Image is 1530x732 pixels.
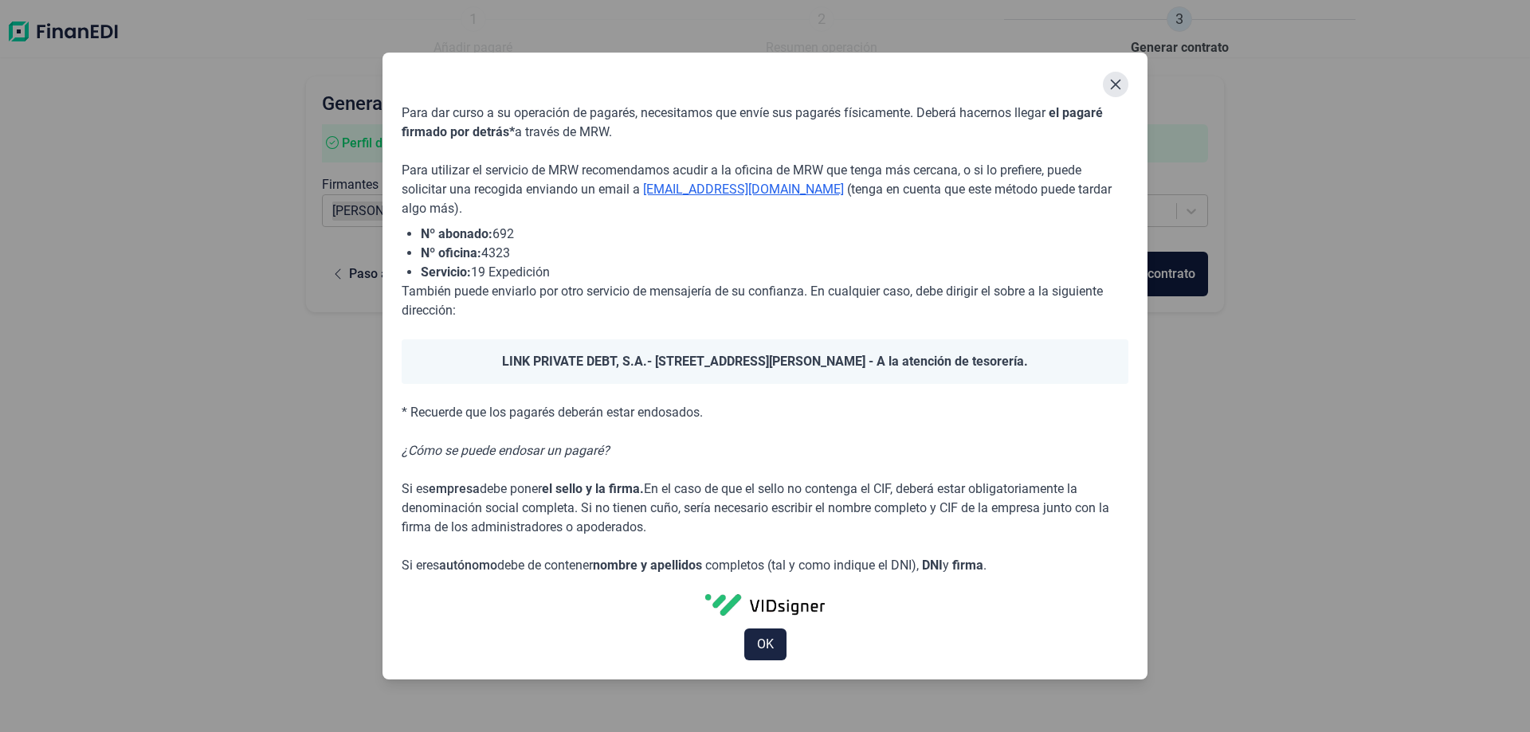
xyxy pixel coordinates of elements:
span: Nº abonado: [421,226,492,241]
li: 4323 [421,244,1128,263]
p: Si eres debe de contener completos (tal y como indique el DNI), y . [402,556,1128,575]
button: Close [1103,72,1128,97]
p: * Recuerde que los pagarés deberán estar endosados. [402,403,1128,422]
span: firma [952,558,983,573]
img: vidSignerLogo [705,594,825,615]
li: 19 Expedición [421,263,1128,282]
span: Nº oficina: [421,245,481,260]
p: También puede enviarlo por otro servicio de mensajería de su confianza. En cualquier caso, debe d... [402,282,1128,320]
span: DNI [922,558,943,573]
span: nombre y apellidos [593,558,702,573]
span: autónomo [439,558,497,573]
p: Si es debe poner En el caso de que el sello no contenga el CIF, deberá estar obligatoriamente la ... [402,480,1128,537]
p: Para dar curso a su operación de pagarés, necesitamos que envíe sus pagarés físicamente. Deberá h... [402,104,1128,142]
a: [EMAIL_ADDRESS][DOMAIN_NAME] [643,182,844,197]
button: OK [744,628,787,660]
div: - [STREET_ADDRESS][PERSON_NAME] - A la atención de tesorería. [402,339,1128,384]
span: empresa [429,481,480,496]
span: Servicio: [421,264,471,280]
span: LINK PRIVATE DEBT, S.A. [502,354,647,369]
li: 692 [421,225,1128,244]
span: OK [757,635,774,654]
span: el sello y la firma. [542,481,644,496]
p: ¿Cómo se puede endosar un pagaré? [402,441,1128,460]
p: Para utilizar el servicio de MRW recomendamos acudir a la oficina de MRW que tenga más cercana, o... [402,161,1128,218]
